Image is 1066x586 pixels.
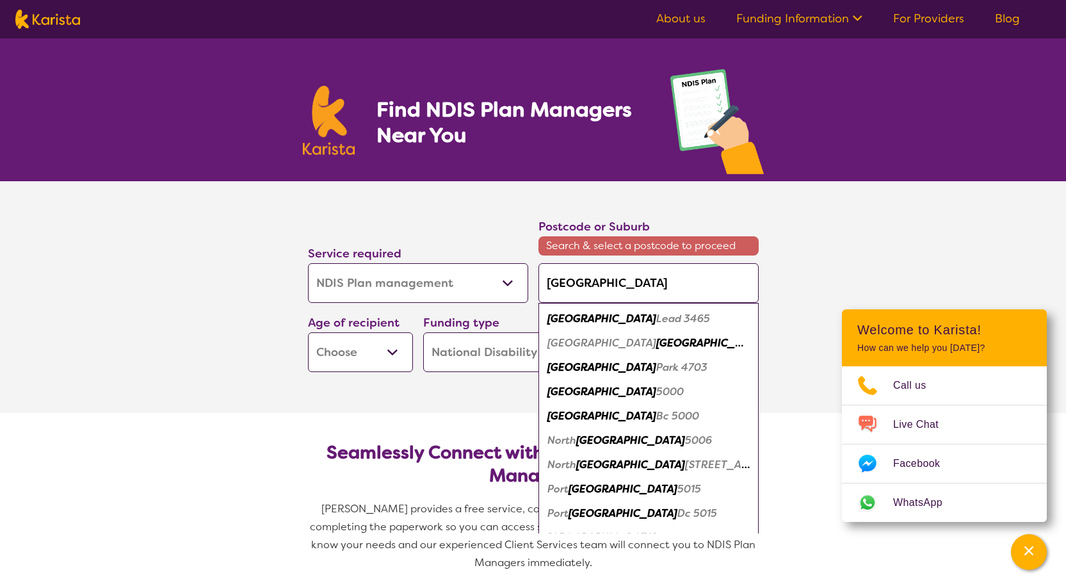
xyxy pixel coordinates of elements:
[547,409,656,423] em: [GEOGRAPHIC_DATA]
[893,11,964,26] a: For Providers
[842,366,1047,522] ul: Choose channel
[303,86,355,155] img: Karista logo
[547,312,656,325] em: [GEOGRAPHIC_DATA]
[842,484,1047,522] a: Web link opens in a new tab.
[308,315,400,330] label: Age of recipient
[545,526,752,550] div: Adelaide Airport 5950
[376,97,644,148] h1: Find NDIS Plan Managers Near You
[685,434,712,447] em: 5006
[545,501,752,526] div: Port Adelaide Dc 5015
[545,380,752,404] div: Adelaide 5000
[547,482,569,496] em: Port
[576,458,685,471] em: [GEOGRAPHIC_DATA]
[538,236,759,256] span: Search & select a postcode to proceed
[670,69,764,181] img: plan-management
[893,493,958,512] span: WhatsApp
[545,307,752,331] div: Adelaide Lead 3465
[545,355,752,380] div: Adelaide Park 4703
[656,11,706,26] a: About us
[545,331,752,355] div: Brisbane Adelaide Street 4000
[15,10,80,29] img: Karista logo
[547,361,656,374] em: [GEOGRAPHIC_DATA]
[538,219,650,234] label: Postcode or Suburb
[310,502,759,569] span: [PERSON_NAME] provides a free service, connecting you to NDIS Plan Managers and completing the pa...
[656,385,684,398] em: 5000
[545,453,752,477] div: North Adelaide Melbourne St 5006
[656,336,765,350] em: [GEOGRAPHIC_DATA]
[569,482,677,496] em: [GEOGRAPHIC_DATA]
[547,458,576,471] em: North
[857,322,1031,338] h2: Welcome to Karista!
[656,312,710,325] em: Lead 3465
[547,507,569,520] em: Port
[538,263,759,303] input: Type
[1011,534,1047,570] button: Channel Menu
[308,246,401,261] label: Service required
[656,531,720,544] em: Airport 5950
[677,482,701,496] em: 5015
[995,11,1020,26] a: Blog
[656,361,707,374] em: Park 4703
[318,441,748,487] h2: Seamlessly Connect with NDIS-Registered Plan Managers
[857,343,1031,354] p: How can we help you [DATE]?
[893,376,942,395] span: Call us
[842,309,1047,522] div: Channel Menu
[893,415,954,434] span: Live Chat
[677,507,717,520] em: Dc 5015
[423,315,499,330] label: Funding type
[685,458,786,471] em: [STREET_ADDRESS]
[569,507,677,520] em: [GEOGRAPHIC_DATA]
[656,409,699,423] em: Bc 5000
[576,434,685,447] em: [GEOGRAPHIC_DATA]
[545,404,752,428] div: Adelaide Bc 5000
[893,454,955,473] span: Facebook
[547,531,656,544] em: [GEOGRAPHIC_DATA]
[547,336,656,350] em: [GEOGRAPHIC_DATA]
[547,385,656,398] em: [GEOGRAPHIC_DATA]
[736,11,862,26] a: Funding Information
[545,477,752,501] div: Port Adelaide 5015
[547,434,576,447] em: North
[545,428,752,453] div: North Adelaide 5006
